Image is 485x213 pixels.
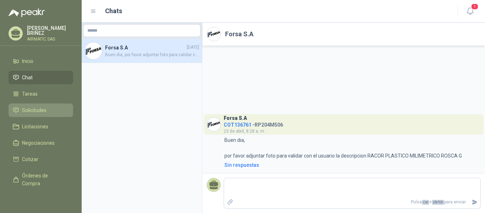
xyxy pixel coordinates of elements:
img: Company Logo [207,27,220,41]
span: Ctrl [422,200,429,205]
a: Negociaciones [9,136,73,150]
img: Logo peakr [9,9,45,17]
h4: Forsa S.A [105,44,185,52]
a: Solicitudes [9,103,73,117]
span: Cotizar [22,155,38,163]
span: Solicitudes [22,106,47,114]
h1: Chats [105,6,122,16]
a: Licitaciones [9,120,73,133]
img: Company Logo [207,118,220,131]
button: Enviar [469,196,480,208]
img: Company Logo [85,42,102,59]
a: Chat [9,71,73,84]
p: AIRMATIC SAS [27,37,73,41]
span: 23 de abril, 8:28 a. m. [224,129,265,134]
div: Sin respuestas [224,161,259,169]
span: Chat [22,74,33,81]
label: Adjuntar archivos [224,196,236,208]
span: [DATE] [187,44,199,51]
p: Pulsa + para enviar [236,196,469,208]
p: [PERSON_NAME] BRIÑEZ [27,26,73,36]
h3: Forsa S.A [224,116,247,120]
a: Sin respuestas [223,161,481,169]
h2: Forsa S.A [225,29,254,39]
a: Company LogoForsa S.A[DATE]Buen dia, por favor adjuntar foto para validar con el usuario la descr... [82,39,202,63]
a: Órdenes de Compra [9,169,73,190]
h4: - RP204M506 [224,120,283,127]
span: Negociaciones [22,139,55,147]
span: ENTER [432,200,444,205]
span: Tareas [22,90,38,98]
span: COT136761 [224,122,251,128]
span: 1 [471,3,479,10]
a: Inicio [9,54,73,68]
span: Inicio [22,57,33,65]
a: Remisiones [9,193,73,207]
span: Órdenes de Compra [22,172,66,187]
p: Buen dia, por favor adjuntar foto para validar con el usuario la descripcion RACOR PLASTICO MILIM... [224,136,462,160]
span: Buen dia, por favor adjuntar foto para validar con el usuario la descripcion RACOR PLASTICO MILIM... [105,52,199,58]
a: Tareas [9,87,73,101]
a: Cotizar [9,153,73,166]
button: 1 [464,5,476,18]
span: Licitaciones [22,123,48,131]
